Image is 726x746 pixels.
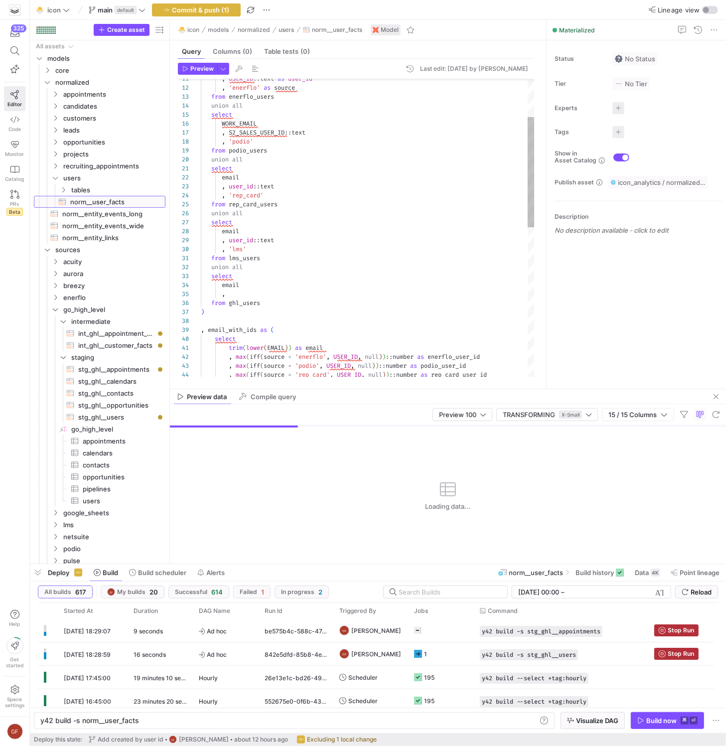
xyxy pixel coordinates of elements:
[182,48,201,55] span: Query
[190,65,214,72] span: Preview
[34,483,165,495] a: pipelines​​​​​​​​​
[206,569,225,577] span: Alerts
[658,6,700,14] span: Lineage view
[211,155,229,163] span: union
[103,569,118,577] span: Build
[206,24,232,36] button: models
[63,292,164,303] span: enerflo
[211,102,229,110] span: union
[115,6,137,14] span: default
[6,208,23,216] span: Beta
[178,128,189,137] div: 17
[668,650,694,657] span: Stop Run
[631,712,704,729] button: Build now⌘⏎
[576,569,614,577] span: Build history
[178,155,189,164] div: 20
[211,111,232,119] span: select
[615,55,655,63] span: No Status
[34,88,165,100] div: Press SPACE to select this row.
[555,226,722,234] p: No description available - click to edit
[107,588,115,596] div: GF
[34,375,165,387] div: Press SPACE to select this row.
[235,24,273,36] button: normalized
[34,64,165,76] div: Press SPACE to select this row.
[62,208,154,220] span: norm__entity_events_long​​​​​​​​​​
[602,408,674,421] button: 15 / 15 Columns
[172,6,230,14] span: Commit & push (1)
[222,129,225,137] span: ,
[63,304,164,315] span: go_high_level
[34,387,165,399] a: stg_ghl__contacts​​​​​​​​​​
[222,182,225,190] span: ,
[233,586,271,598] button: Failed1
[559,26,595,34] span: Materialized
[4,136,25,161] a: Monitor
[229,236,253,244] span: user_id
[243,48,252,55] span: (0)
[4,86,25,111] a: Editor
[63,172,164,184] span: users
[63,125,164,136] span: leads
[34,196,165,208] a: norm__user_facts​​​​​​​​​​
[4,186,25,220] a: PRsBeta
[78,388,154,399] span: stg_ghl__contacts​​​​​​​​​​
[47,6,61,14] span: icon
[229,254,260,262] span: lms_users
[7,724,23,740] div: GF
[34,495,165,507] a: users​​​​​​​​​
[567,588,632,596] input: End datetime
[63,543,164,555] span: podio
[178,245,189,254] div: 30
[63,519,164,531] span: lms
[178,272,189,281] div: 33
[555,179,594,186] span: Publish asset
[222,173,239,181] span: email
[277,24,297,36] button: users
[78,412,154,423] span: stg_ghl__users​​​​​​​​​​
[199,690,218,713] span: Hourly
[318,588,322,596] span: 2
[179,736,229,743] span: [PERSON_NAME]
[238,26,270,33] span: normalized
[34,220,165,232] a: norm__entity_events_wide​​​​​​​​​​
[211,93,225,101] span: from
[34,184,165,196] div: Press SPACE to select this row.
[4,681,25,713] a: Spacesettings
[34,268,165,280] div: Press SPACE to select this row.
[615,80,623,88] img: No tier
[89,564,123,581] button: Build
[666,564,724,581] button: Point lineage
[34,363,165,375] a: stg_ghl__appointments​​​​​​​​​​
[300,48,310,55] span: (0)
[55,244,164,256] span: sources
[211,218,232,226] span: select
[178,137,189,146] div: 18
[555,55,604,62] span: Status
[187,26,199,33] span: icon
[381,26,399,33] span: Model
[83,483,154,495] span: pipelines​​​​​​​​​
[34,100,165,112] div: Press SPACE to select this row.
[34,112,165,124] div: Press SPACE to select this row.
[34,339,165,351] div: Press SPACE to select this row.
[211,263,229,271] span: union
[681,717,689,725] kbd: ⌘
[149,588,158,596] span: 20
[213,48,252,55] span: Columns
[75,588,86,596] span: 617
[83,436,154,447] span: appointments​​​​​​​​​
[561,712,625,729] button: Visualize DAG
[4,161,25,186] a: Catalog
[34,411,165,423] a: stg_ghl__users​​​​​​​​​​
[253,236,260,244] span: ::
[654,624,699,636] button: Stop Run
[240,589,257,596] span: Failed
[229,200,278,208] span: rep_card_users
[222,290,225,298] span: ,
[229,191,264,199] span: 'rep_card'
[178,290,189,298] div: 35
[615,80,647,88] span: No Tier
[34,232,165,244] a: norm__entity_links​​​​​​​​​​
[34,327,165,339] a: int_ghl__appointment_facts​​​​​​​​​​
[229,138,253,146] span: 'podio'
